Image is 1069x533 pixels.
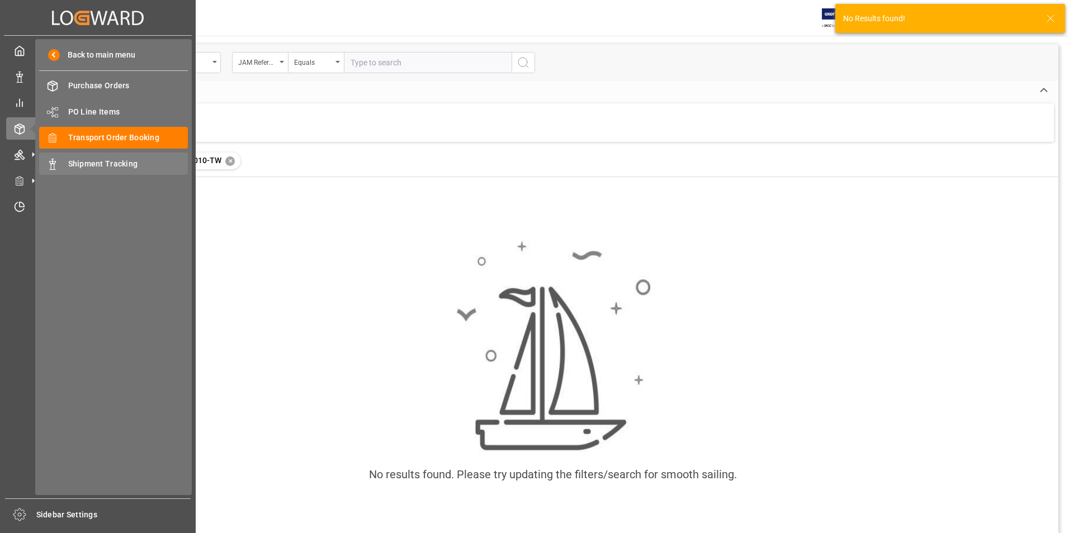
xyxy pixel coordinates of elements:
div: Equals [294,55,332,68]
input: Type to search [344,52,512,73]
span: PO Line Items [68,106,188,118]
a: Purchase Orders [39,75,188,97]
span: Transport Order Booking [68,132,188,144]
button: search button [512,52,535,73]
div: No results found. Please try updating the filters/search for smooth sailing. [369,466,737,483]
div: JAM Reference Number [238,55,276,68]
span: 77-11010-TW [173,156,221,165]
span: Sidebar Settings [36,509,191,521]
button: open menu [232,52,288,73]
a: PO Line Items [39,101,188,122]
span: Purchase Orders [68,80,188,92]
img: smooth_sailing.jpeg [455,240,651,453]
button: open menu [288,52,344,73]
span: Shipment Tracking [68,158,188,170]
a: Shipment Tracking [39,153,188,174]
span: Back to main menu [60,49,135,61]
div: No Results found! [843,13,1035,25]
a: Transport Order Booking [39,127,188,149]
a: My Cockpit [6,40,190,61]
img: Exertis%20JAM%20-%20Email%20Logo.jpg_1722504956.jpg [822,8,860,28]
div: ✕ [225,156,235,166]
a: Data Management [6,65,190,87]
a: Timeslot Management V2 [6,196,190,217]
